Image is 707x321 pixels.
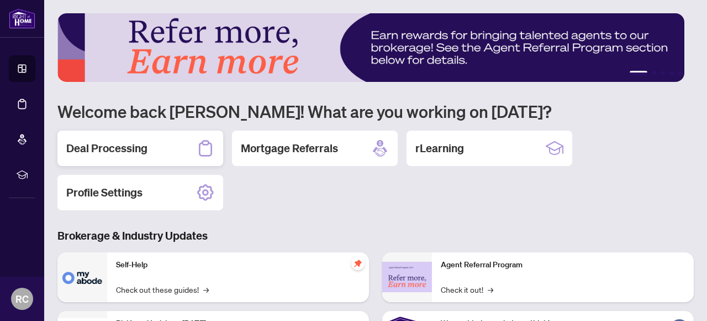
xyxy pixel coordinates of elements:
h1: Welcome back [PERSON_NAME]! What are you working on [DATE]? [57,101,694,122]
p: Agent Referral Program [441,259,685,271]
img: Self-Help [57,252,107,302]
span: → [203,283,209,296]
span: pushpin [351,257,365,270]
p: Self-Help [116,259,360,271]
h3: Brokerage & Industry Updates [57,228,694,244]
h2: Deal Processing [66,141,147,156]
h2: Profile Settings [66,185,143,200]
button: 5 [678,71,683,75]
h2: Mortgage Referrals [241,141,338,156]
button: 3 [661,71,665,75]
button: 4 [669,71,674,75]
img: logo [9,8,35,29]
button: Open asap [663,282,696,315]
span: RC [15,291,29,307]
button: 2 [652,71,656,75]
span: → [488,283,493,296]
a: Check out these guides!→ [116,283,209,296]
h2: rLearning [415,141,464,156]
button: 1 [630,71,647,75]
a: Check it out!→ [441,283,493,296]
img: Slide 0 [57,13,684,82]
img: Agent Referral Program [382,262,432,292]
